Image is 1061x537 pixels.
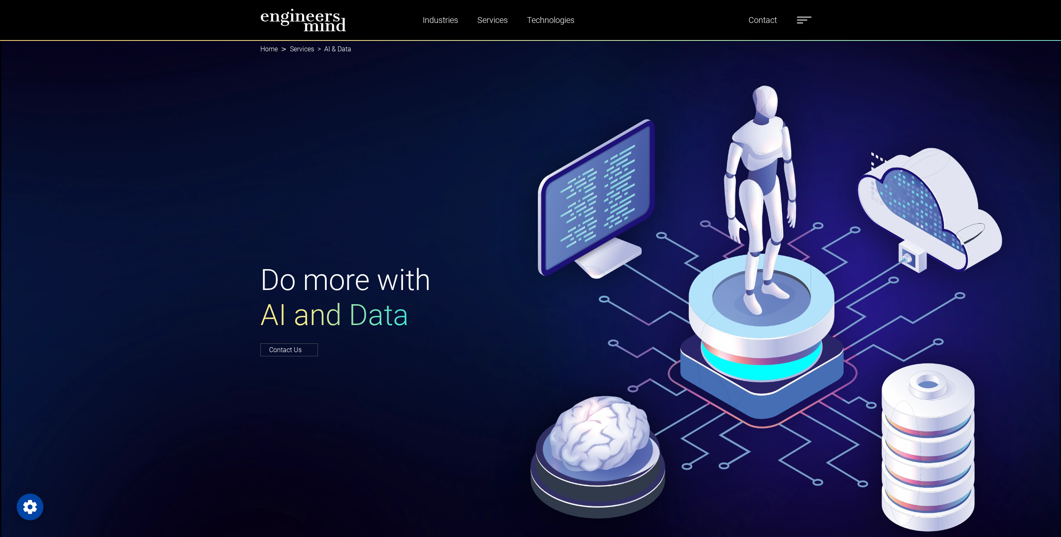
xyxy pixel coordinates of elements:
[260,40,801,58] nav: breadcrumb
[260,262,526,333] h1: Do more with
[314,44,351,54] li: AI & Data
[260,343,318,356] a: Contact Us
[524,10,578,30] a: Technologies
[260,298,409,332] span: AI and Data
[290,45,314,53] a: Services
[474,10,511,30] a: Services
[745,10,780,30] a: Contact
[260,45,278,53] a: Home
[260,8,346,32] img: logo
[419,10,461,30] a: Industries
